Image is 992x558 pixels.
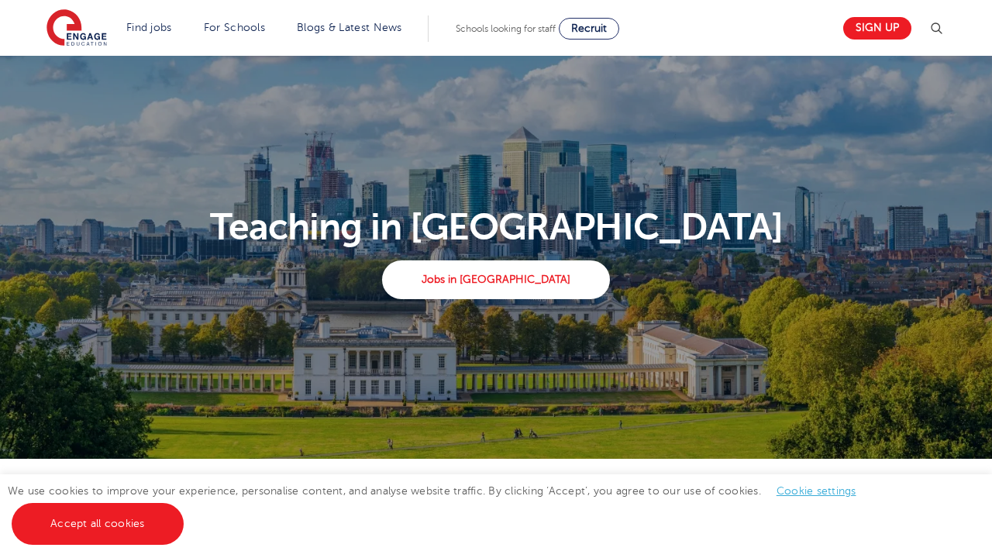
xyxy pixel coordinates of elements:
[126,22,172,33] a: Find jobs
[777,485,856,497] a: Cookie settings
[559,18,619,40] a: Recruit
[204,22,265,33] a: For Schools
[38,208,955,246] p: Teaching in [GEOGRAPHIC_DATA]
[297,22,402,33] a: Blogs & Latest News
[382,260,609,299] a: Jobs in [GEOGRAPHIC_DATA]
[571,22,607,34] span: Recruit
[456,23,556,34] span: Schools looking for staff
[843,17,911,40] a: Sign up
[8,485,872,529] span: We use cookies to improve your experience, personalise content, and analyse website traffic. By c...
[46,9,107,48] img: Engage Education
[12,503,184,545] a: Accept all cookies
